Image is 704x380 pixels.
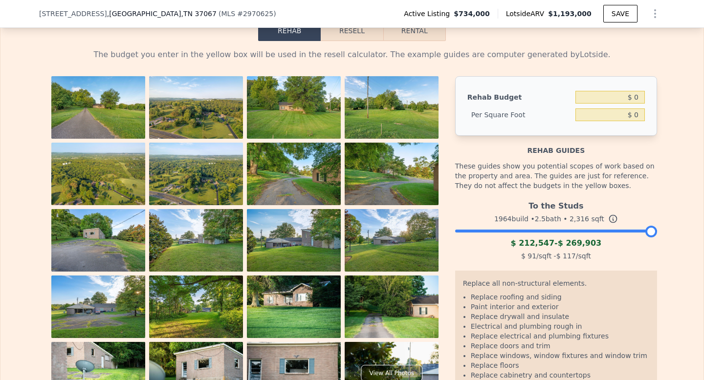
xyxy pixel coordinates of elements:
[454,9,490,19] span: $734,000
[149,143,243,213] img: Property Photo 6
[471,370,649,380] li: Replace cabinetry and countertops
[558,238,602,248] span: $ 269,903
[570,215,589,223] span: 2,316
[455,212,657,226] div: 1964 build • 2.5 bath • sqft
[471,312,649,321] li: Replace drywall and insulate
[51,275,145,338] img: Property Photo 13
[39,9,107,19] span: [STREET_ADDRESS]
[51,143,145,213] img: Property Photo 5
[548,10,592,18] span: $1,193,000
[321,21,383,41] button: Resell
[603,5,638,22] button: SAVE
[471,292,649,302] li: Replace roofing and siding
[51,209,145,272] img: Property Photo 9
[247,275,341,338] img: Property Photo 15
[247,209,341,272] img: Property Photo 11
[237,10,273,18] span: # 2970625
[149,275,243,338] img: Property Photo 14
[506,9,548,19] span: Lotside ARV
[345,275,439,338] img: Property Photo 16
[471,302,649,312] li: Paint interior and exterior
[471,351,649,360] li: Replace windows, window fixtures and window trim
[47,49,657,61] div: The budget you enter in the yellow box will be used in the resell calculator. The example guides ...
[404,9,454,19] span: Active Listing
[221,10,235,18] span: MLS
[51,76,145,139] img: Property Photo 1
[219,9,276,19] div: ( )
[258,21,321,41] button: Rehab
[471,360,649,370] li: Replace floors
[149,76,243,147] img: Property Photo 2
[471,341,649,351] li: Replace doors and trim
[455,155,657,196] div: These guides show you potential scopes of work based on the property and area. The guides are jus...
[383,21,446,41] button: Rental
[149,209,243,272] img: Property Photo 10
[247,143,341,205] img: Property Photo 7
[471,331,649,341] li: Replace electrical and plumbing fixtures
[645,4,665,23] button: Show Options
[345,76,439,139] img: Property Photo 4
[467,88,572,106] div: Rehab Budget
[181,10,216,18] span: , TN 37067
[345,143,439,205] img: Property Photo 8
[467,106,572,124] div: Per Square Foot
[455,136,657,155] div: Rehab guides
[455,237,657,249] div: -
[455,196,657,212] div: To the Studs
[521,252,536,260] span: $ 91
[107,9,217,19] span: , [GEOGRAPHIC_DATA]
[510,238,554,248] span: $ 212,547
[471,321,649,331] li: Electrical and plumbing rough in
[455,249,657,263] div: /sqft - /sqft
[463,278,649,292] div: Replace all non-structural elements.
[247,76,341,139] img: Property Photo 3
[556,252,576,260] span: $ 117
[345,209,439,272] img: Property Photo 12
